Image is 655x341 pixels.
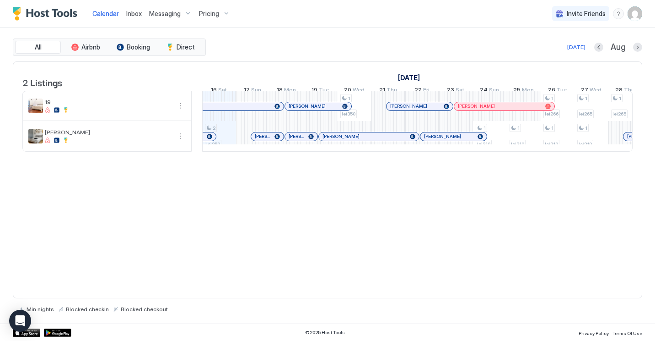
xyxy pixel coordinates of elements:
span: Min nights [27,306,54,313]
a: August 16, 2025 [209,84,229,98]
span: 1 [585,95,587,101]
span: lei265 [612,111,626,117]
div: listing image [28,99,43,113]
a: August 19, 2025 [309,84,331,98]
a: Inbox [126,9,142,18]
span: 22 [414,86,422,96]
div: User profile [628,6,642,21]
div: Open Intercom Messenger [9,310,31,332]
span: Calendar [92,10,119,17]
span: 19 [311,86,317,96]
span: Mon [284,86,296,96]
div: menu [613,8,624,19]
button: Previous month [594,43,603,52]
span: 1 [585,125,587,131]
span: 2 [213,125,215,131]
a: August 20, 2025 [342,84,367,98]
span: 1 [483,125,486,131]
a: Terms Of Use [612,328,642,337]
span: Thu [387,86,397,96]
span: [PERSON_NAME] [289,133,305,139]
a: App Store [13,329,40,337]
span: Thu [624,86,634,96]
button: Booking [110,41,156,54]
span: 24 [480,86,488,96]
span: Tue [319,86,329,96]
span: 1 [619,95,621,101]
span: Booking [127,43,150,51]
span: Aug [611,42,626,53]
span: [PERSON_NAME] [424,133,461,139]
span: 28 [615,86,623,96]
a: August 23, 2025 [445,84,467,98]
span: © 2025 Host Tools [305,330,345,335]
span: lei266 [545,111,558,117]
a: August 1, 2025 [396,71,422,84]
span: 26 [548,86,555,96]
span: 18 [277,86,283,96]
span: lei265 [579,111,592,117]
span: [PERSON_NAME] [289,103,326,109]
div: tab-group [13,38,206,56]
span: 1 [517,125,520,131]
span: 19 [45,99,171,105]
span: Blocked checkin [66,306,109,313]
span: 16 [211,86,217,96]
span: Blocked checkout [121,306,168,313]
span: 25 [513,86,521,96]
span: Messaging [149,10,181,18]
a: August 21, 2025 [377,84,399,98]
span: Pricing [199,10,219,18]
a: Calendar [92,9,119,18]
button: Airbnb [63,41,108,54]
span: Invite Friends [567,10,606,18]
span: Mon [522,86,534,96]
span: 27 [581,86,588,96]
span: lei210 [579,141,592,147]
a: Privacy Policy [579,328,609,337]
span: lei250 [206,141,220,147]
span: Wed [590,86,601,96]
button: All [15,41,61,54]
div: Host Tools Logo [13,7,81,21]
a: August 17, 2025 [242,84,263,98]
span: 23 [447,86,454,96]
a: August 22, 2025 [412,84,432,98]
div: menu [175,131,186,142]
span: 20 [344,86,351,96]
span: [PERSON_NAME] [458,103,495,109]
span: 1 [551,95,553,101]
button: [DATE] [566,42,587,53]
span: lei210 [477,141,490,147]
div: listing image [28,129,43,143]
a: August 24, 2025 [478,84,501,98]
span: All [35,43,42,51]
a: Google Play Store [44,329,71,337]
span: Tue [557,86,567,96]
span: Terms Of Use [612,330,642,336]
span: [PERSON_NAME] [255,133,271,139]
button: Direct [158,41,204,54]
span: 1 [348,95,350,101]
button: Next month [633,43,642,52]
span: 21 [379,86,385,96]
span: Sat [218,86,227,96]
a: August 26, 2025 [546,84,569,98]
span: [PERSON_NAME] [45,129,171,136]
a: August 18, 2025 [274,84,298,98]
a: August 27, 2025 [579,84,604,98]
span: Fri [423,86,430,96]
span: Sat [456,86,464,96]
span: Inbox [126,10,142,17]
span: Airbnb [81,43,100,51]
span: 1 [551,125,553,131]
span: lei350 [342,111,355,117]
span: lei210 [545,141,558,147]
span: Direct [177,43,195,51]
span: 2 Listings [22,75,62,89]
span: [PERSON_NAME] [390,103,427,109]
button: More options [175,131,186,142]
a: August 28, 2025 [613,84,637,98]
